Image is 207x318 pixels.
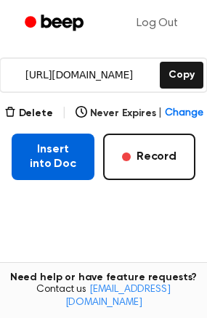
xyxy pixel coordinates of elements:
[103,134,195,180] button: Record
[122,6,192,41] a: Log Out
[160,62,203,89] button: Copy
[65,285,171,308] a: [EMAIL_ADDRESS][DOMAIN_NAME]
[62,105,67,122] span: |
[165,106,203,121] span: Change
[158,106,162,121] span: |
[4,106,53,121] button: Delete
[76,106,203,121] button: Never Expires|Change
[9,284,198,309] span: Contact us
[15,9,97,38] a: Beep
[12,134,94,180] button: Insert into Doc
